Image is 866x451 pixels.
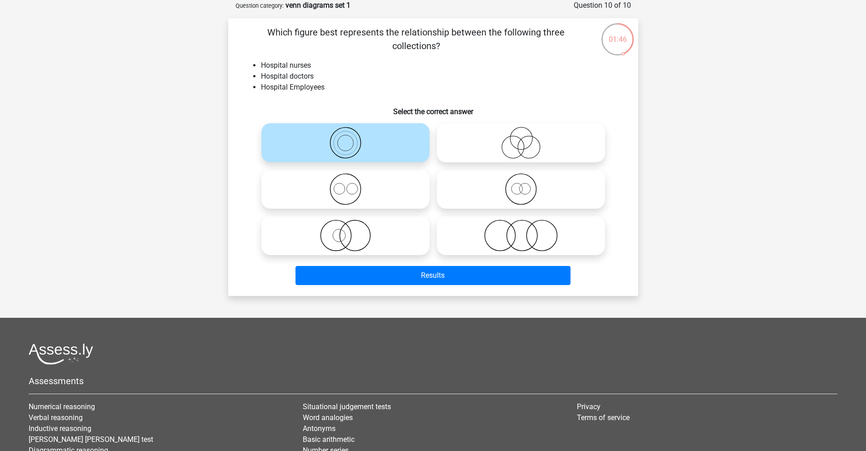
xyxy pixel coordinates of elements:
li: Hospital nurses [261,60,624,71]
button: Results [295,266,571,285]
a: Privacy [577,402,601,411]
a: Numerical reasoning [29,402,95,411]
strong: venn diagrams set 1 [285,1,350,10]
p: Which figure best represents the relationship between the following three collections? [243,25,590,53]
a: Verbal reasoning [29,413,83,422]
h5: Assessments [29,376,837,386]
li: Hospital doctors [261,71,624,82]
small: Question category: [235,2,284,9]
img: Assessly logo [29,343,93,365]
h6: Select the correct answer [243,100,624,116]
a: Inductive reasoning [29,424,91,433]
a: Situational judgement tests [303,402,391,411]
div: 01:46 [601,22,635,45]
a: [PERSON_NAME] [PERSON_NAME] test [29,435,153,444]
a: Word analogies [303,413,353,422]
a: Terms of service [577,413,630,422]
a: Antonyms [303,424,335,433]
a: Basic arithmetic [303,435,355,444]
li: Hospital Employees [261,82,624,93]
